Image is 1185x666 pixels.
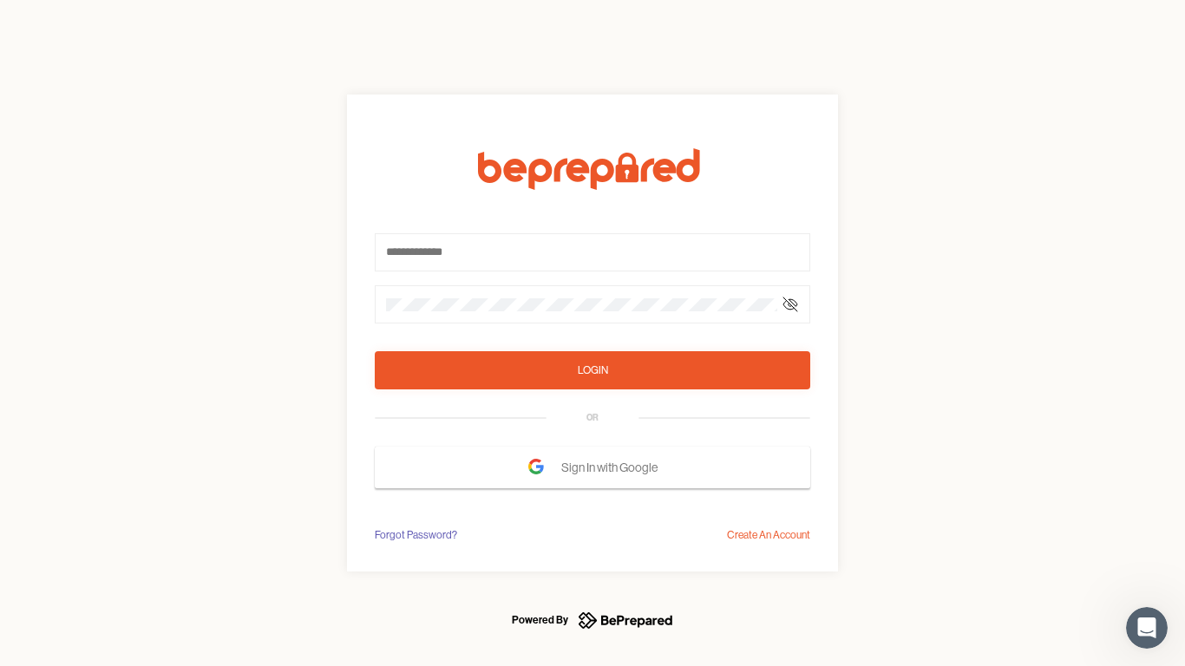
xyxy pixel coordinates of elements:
span: Sign In with Google [561,452,666,483]
div: Forgot Password? [375,526,457,544]
div: Create An Account [727,526,810,544]
button: Sign In with Google [375,447,810,488]
button: Login [375,351,810,389]
iframe: Intercom live chat [1126,607,1168,649]
div: Powered By [512,610,568,630]
div: Login [578,362,608,379]
div: OR [586,411,599,425]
